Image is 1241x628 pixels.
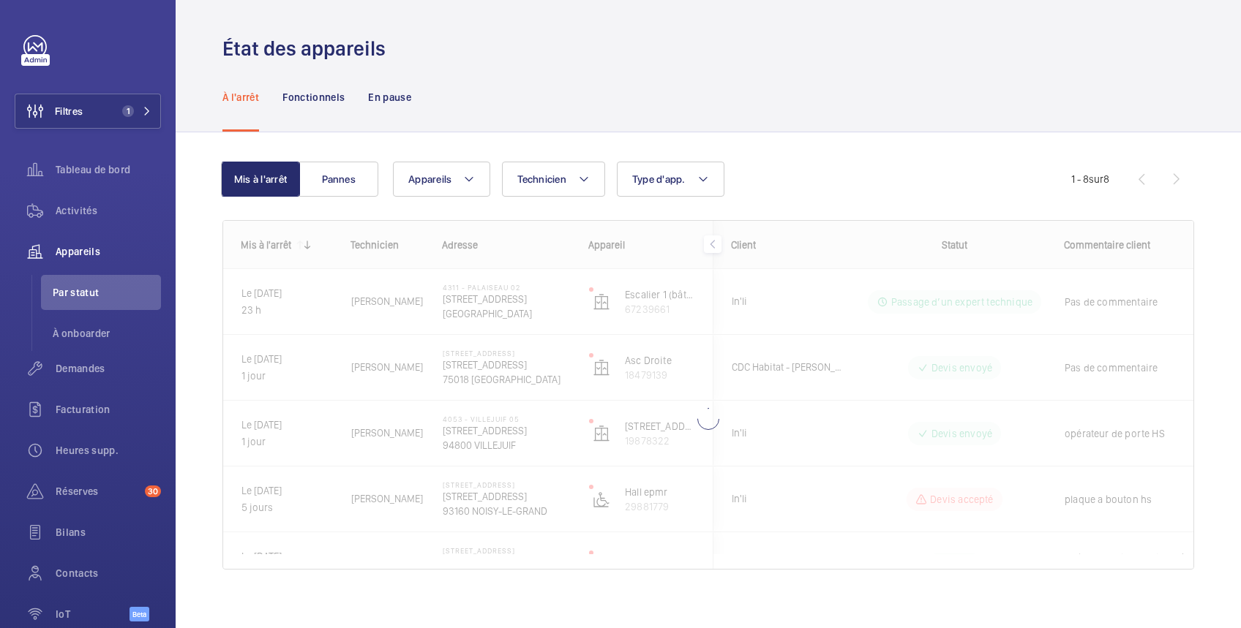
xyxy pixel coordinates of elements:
span: Filtres [55,104,83,118]
button: Type d'app. [617,162,724,197]
span: Beta [130,607,149,621]
span: Heures supp. [56,443,161,458]
p: En pause [368,90,411,105]
button: Appareils [393,162,490,197]
span: Facturation [56,402,161,417]
p: À l'arrêt [222,90,259,105]
button: Filtres1 [15,94,161,129]
button: Pannes [299,162,378,197]
span: Appareils [56,244,161,259]
span: À onboarder [53,326,161,341]
span: Demandes [56,361,161,376]
button: Technicien [502,162,605,197]
span: Réserves [56,484,139,499]
span: sur [1089,173,1103,185]
span: Par statut [53,285,161,300]
span: Appareils [408,173,451,185]
span: 1 [122,105,134,117]
h1: État des appareils [222,35,394,62]
span: Technicien [517,173,566,185]
span: Activités [56,203,161,218]
span: Type d'app. [632,173,686,185]
span: 1 - 8 8 [1071,174,1109,184]
span: Tableau de bord [56,162,161,177]
span: Bilans [56,525,161,540]
button: Mis à l'arrêt [221,162,300,197]
span: IoT [56,607,130,621]
p: Fonctionnels [282,90,345,105]
span: 30 [145,485,161,497]
span: Contacts [56,566,161,580]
